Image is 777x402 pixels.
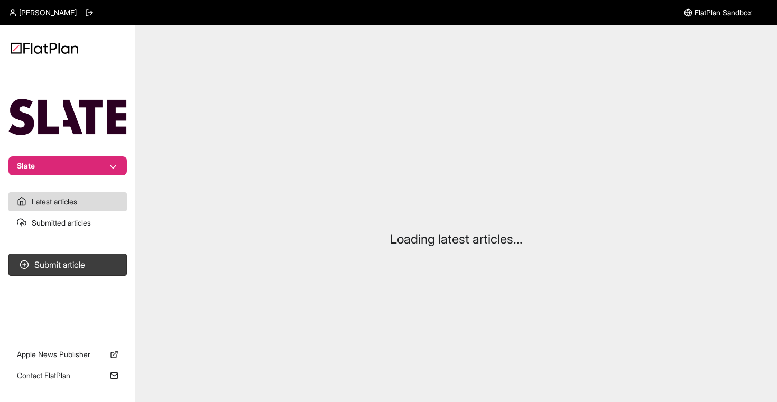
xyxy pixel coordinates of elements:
[11,42,78,54] img: Logo
[8,192,127,211] a: Latest articles
[8,345,127,364] a: Apple News Publisher
[390,231,523,248] p: Loading latest articles...
[8,156,127,175] button: Slate
[695,7,752,18] span: FlatPlan Sandbox
[8,366,127,385] a: Contact FlatPlan
[8,254,127,276] button: Submit article
[8,99,127,135] img: Publication Logo
[8,213,127,232] a: Submitted articles
[19,7,77,18] span: [PERSON_NAME]
[8,7,77,18] a: [PERSON_NAME]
